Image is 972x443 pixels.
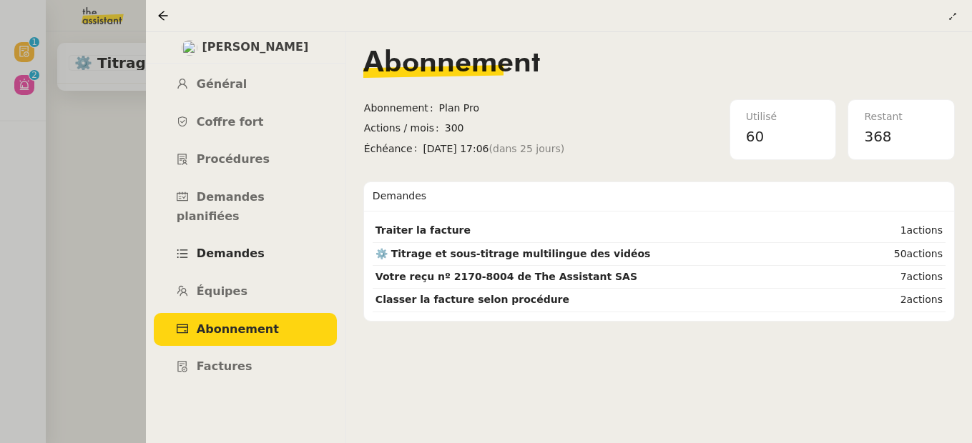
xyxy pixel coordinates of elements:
[197,247,265,260] span: Demandes
[373,182,946,211] div: Demandes
[197,284,247,298] span: Équipes
[182,40,197,56] img: users%2FYQzvtHxFwHfgul3vMZmAPOQmiRm1%2Favatar%2Fbenjamin-delahaye_m.png
[853,243,946,266] td: 50
[375,224,471,236] strong: Traiter la facture
[364,120,445,136] span: Actions / mois
[197,152,270,166] span: Procédures
[375,271,637,282] strong: Votre reçu nº 2170-8004 de The Assistant SAS
[177,190,265,223] span: Demandes planifiées
[154,181,337,233] a: Demandes planifiées
[907,294,943,305] span: actions
[864,128,891,145] span: 368
[154,237,337,271] a: Demandes
[375,294,569,305] strong: Classer la facture selon procédure
[375,248,651,259] strong: ⚙️ Titrage et sous-titrage multilingue des vidéos
[197,359,252,373] span: Factures
[853,219,946,242] td: 1
[853,266,946,289] td: 7
[154,106,337,139] a: Coffre fort
[439,100,729,116] span: Plan Pro
[489,141,565,157] span: (dans 25 jours)
[154,68,337,101] a: Général
[154,143,337,176] a: Procédures
[197,322,279,336] span: Abonnement
[197,115,264,129] span: Coffre fort
[363,49,540,78] span: Abonnement
[864,109,938,125] div: Restant
[423,141,728,157] span: [DATE] 17:06
[907,248,943,259] span: actions
[364,141,423,157] span: Échéance
[364,100,439,116] span: Abonnement
[154,275,337,309] a: Équipes
[907,271,943,282] span: actions
[154,313,337,347] a: Abonnement
[746,109,820,125] div: Utilisé
[202,38,308,57] span: [PERSON_NAME]
[853,289,946,312] td: 2
[746,128,764,145] span: 60
[445,120,729,136] span: 300
[907,224,943,236] span: actions
[197,77,247,91] span: Général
